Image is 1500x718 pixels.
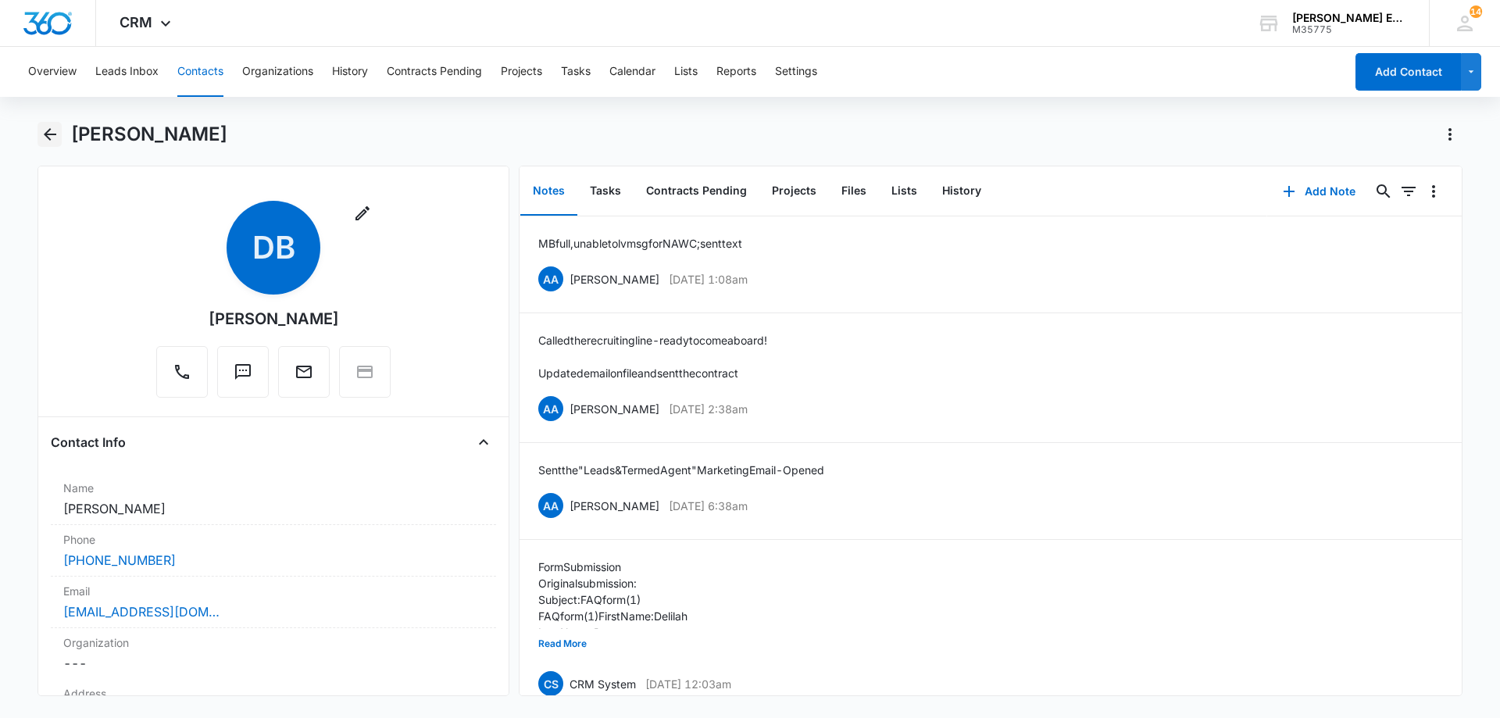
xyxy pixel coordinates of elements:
[561,47,591,97] button: Tasks
[577,167,634,216] button: Tasks
[63,602,220,621] a: [EMAIL_ADDRESS][DOMAIN_NAME]
[227,201,320,295] span: DB
[63,654,484,673] dd: ---
[1292,12,1406,24] div: account name
[669,271,748,288] p: [DATE] 1:08am
[217,346,269,398] button: Text
[501,47,542,97] button: Projects
[1396,179,1421,204] button: Filters
[879,167,930,216] button: Lists
[332,47,368,97] button: History
[120,14,152,30] span: CRM
[645,676,731,692] p: [DATE] 12:03am
[209,307,339,330] div: [PERSON_NAME]
[28,47,77,97] button: Overview
[570,271,659,288] p: [PERSON_NAME]
[177,47,223,97] button: Contacts
[1437,122,1462,147] button: Actions
[538,575,756,591] p: Original submission:
[1292,24,1406,35] div: account id
[538,591,756,608] p: Subject: FAQ form (1)
[520,167,577,216] button: Notes
[51,473,496,525] div: Name[PERSON_NAME]
[669,498,748,514] p: [DATE] 6:38am
[538,235,742,252] p: MB full, unable to lv msg for NAWC; sent text
[278,370,330,384] a: Email
[387,47,482,97] button: Contracts Pending
[538,671,563,696] span: CS
[538,559,756,575] p: Form Submission
[63,634,484,651] label: Organization
[570,401,659,417] p: [PERSON_NAME]
[1470,5,1482,18] div: notifications count
[570,498,659,514] p: [PERSON_NAME]
[570,676,636,692] p: CRM System
[538,629,587,659] button: Read More
[775,47,817,97] button: Settings
[51,433,126,452] h4: Contact Info
[63,499,484,518] dd: [PERSON_NAME]
[669,401,748,417] p: [DATE] 2:38am
[538,332,767,348] p: Called the recruiting line - ready to come aboard!
[829,167,879,216] button: Files
[759,167,829,216] button: Projects
[37,122,62,147] button: Back
[51,628,496,679] div: Organization---
[278,346,330,398] button: Email
[71,123,227,146] h1: [PERSON_NAME]
[156,346,208,398] button: Call
[538,266,563,291] span: AA
[538,396,563,421] span: AA
[634,167,759,216] button: Contracts Pending
[63,551,176,570] a: [PHONE_NUMBER]
[51,577,496,628] div: Email[EMAIL_ADDRESS][DOMAIN_NAME]
[63,531,484,548] label: Phone
[51,525,496,577] div: Phone[PHONE_NUMBER]
[538,462,824,478] p: Sent the "Leads & Termed Agent" Marketing Email - Opened
[1470,5,1482,18] span: 14
[538,608,756,624] p: FAQ form (1) First Name: Delilah
[63,685,484,702] label: Address
[63,583,484,599] label: Email
[156,370,208,384] a: Call
[674,47,698,97] button: Lists
[242,47,313,97] button: Organizations
[538,624,756,641] p: Last Name: Brown
[1267,173,1371,210] button: Add Note
[930,167,994,216] button: History
[217,370,269,384] a: Text
[1355,53,1461,91] button: Add Contact
[538,365,767,381] p: Updated email on file and sent the contract
[1371,179,1396,204] button: Search...
[716,47,756,97] button: Reports
[63,480,484,496] label: Name
[1421,179,1446,204] button: Overflow Menu
[609,47,655,97] button: Calendar
[95,47,159,97] button: Leads Inbox
[471,430,496,455] button: Close
[538,493,563,518] span: AA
